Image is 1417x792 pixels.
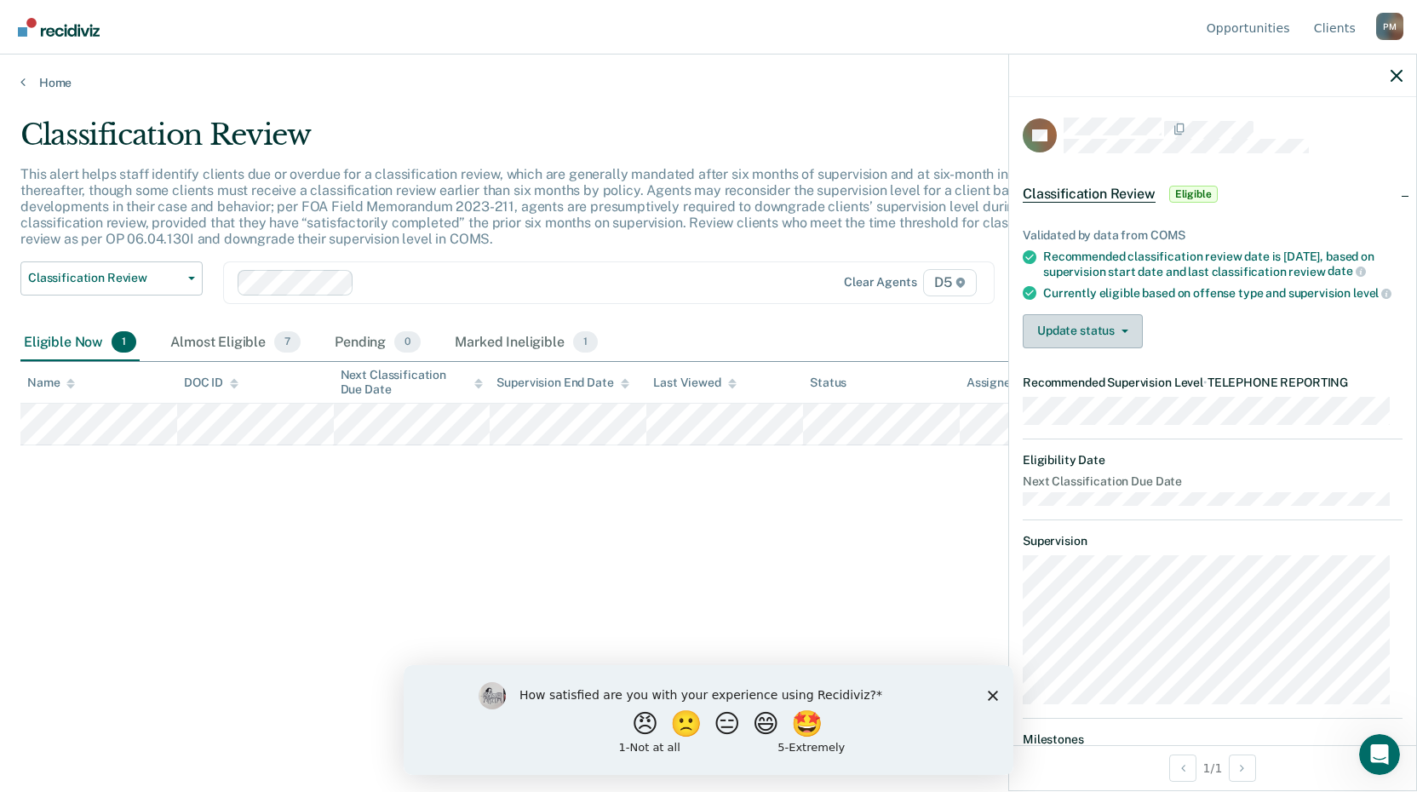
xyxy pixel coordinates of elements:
[1353,286,1391,300] span: level
[1023,453,1403,468] dt: Eligibility Date
[1023,228,1403,243] div: Validated by data from COMS
[1043,285,1403,301] div: Currently eligible based on offense type and supervision
[1169,755,1196,782] button: Previous Opportunity
[274,331,301,353] span: 7
[1023,474,1403,489] dt: Next Classification Due Date
[18,18,100,37] img: Recidiviz
[923,269,977,296] span: D5
[1169,186,1218,203] span: Eligible
[1328,264,1365,278] span: date
[1023,732,1403,747] dt: Milestones
[112,331,136,353] span: 1
[20,75,1397,90] a: Home
[653,376,736,390] div: Last Viewed
[394,331,421,353] span: 0
[1203,376,1208,389] span: •
[810,376,846,390] div: Status
[27,376,75,390] div: Name
[1229,755,1256,782] button: Next Opportunity
[331,324,424,362] div: Pending
[1023,534,1403,548] dt: Supervision
[573,331,598,353] span: 1
[496,376,628,390] div: Supervision End Date
[844,275,916,290] div: Clear agents
[20,324,140,362] div: Eligible Now
[404,665,1013,775] iframe: Survey by Kim from Recidiviz
[1376,13,1403,40] div: P M
[1359,734,1400,775] iframe: Intercom live chat
[1023,314,1143,348] button: Update status
[1043,250,1403,278] div: Recommended classification review date is [DATE], based on supervision start date and last classi...
[28,271,181,285] span: Classification Review
[184,376,238,390] div: DOC ID
[341,368,484,397] div: Next Classification Due Date
[451,324,601,362] div: Marked Ineligible
[1023,376,1403,390] dt: Recommended Supervision Level TELEPHONE REPORTING
[1023,186,1156,203] span: Classification Review
[20,118,1083,166] div: Classification Review
[20,166,1064,248] p: This alert helps staff identify clients due or overdue for a classification review, which are gen...
[167,324,304,362] div: Almost Eligible
[1009,167,1416,221] div: Classification ReviewEligible
[1376,13,1403,40] button: Profile dropdown button
[1009,745,1416,790] div: 1 / 1
[967,376,1047,390] div: Assigned to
